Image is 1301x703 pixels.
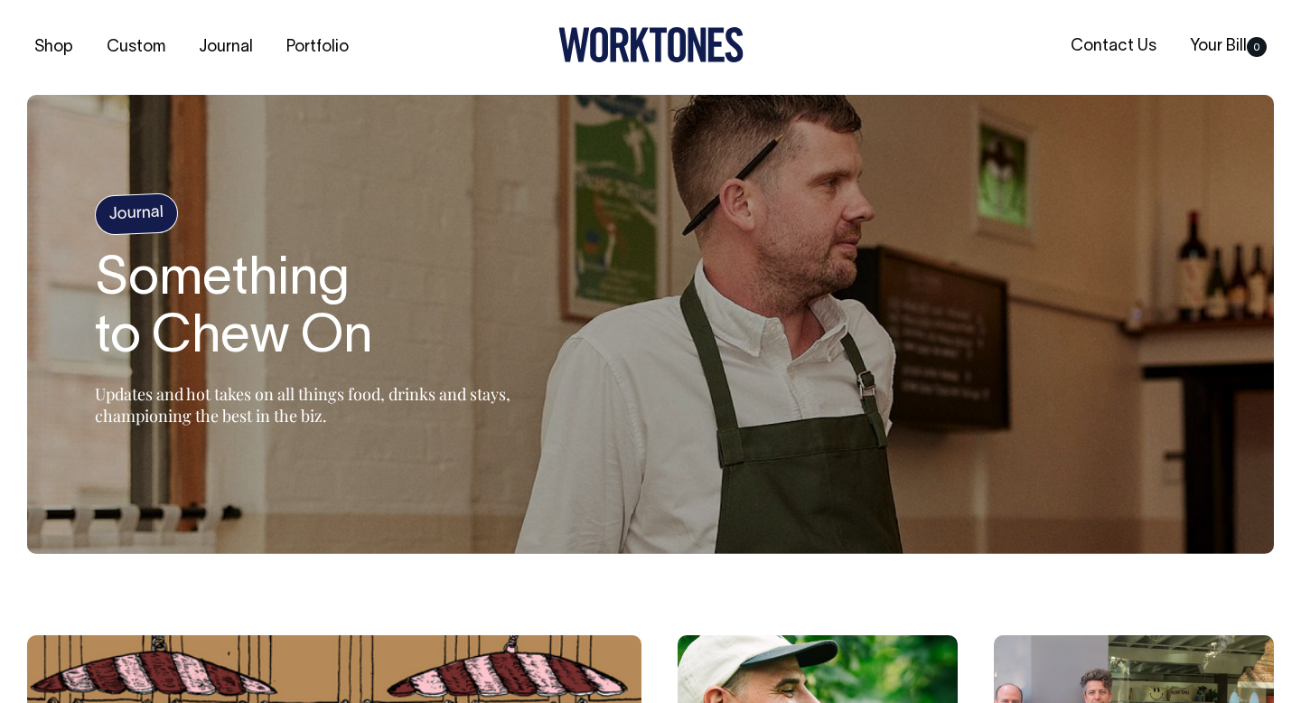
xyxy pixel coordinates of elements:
[192,33,260,62] a: Journal
[99,33,173,62] a: Custom
[95,383,547,426] p: Updates and hot takes on all things food, drinks and stays, championing the best in the biz.
[1247,37,1267,57] span: 0
[94,192,179,236] h4: Journal
[1063,32,1164,61] a: Contact Us
[1183,32,1274,61] a: Your Bill0
[279,33,356,62] a: Portfolio
[95,252,547,368] h1: Something to Chew On
[27,33,80,62] a: Shop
